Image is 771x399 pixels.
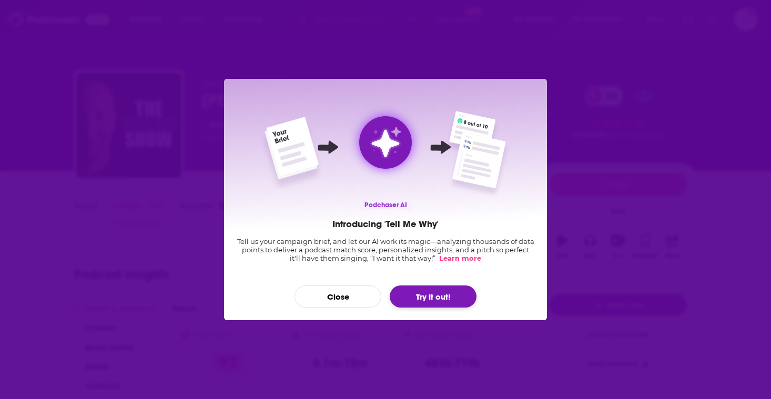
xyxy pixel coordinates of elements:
p: Tell us your campaign brief, and let our AI work its magic—analyzing thousands of data points to ... [237,237,534,262]
button: Try it out! [390,285,476,308]
img: Arrow [414,121,467,173]
img: Left Side Intro [259,117,324,193]
img: Top Right Element [445,111,500,160]
a: Learn more [437,254,481,262]
img: tell me why sparkle [368,126,402,160]
img: Bottom Right Element [448,132,511,199]
p: Podchaser AI [358,200,413,210]
button: Close [295,285,381,308]
img: Arrow [302,121,354,173]
h2: Introducing 'Tell Me Why' [332,218,439,230]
